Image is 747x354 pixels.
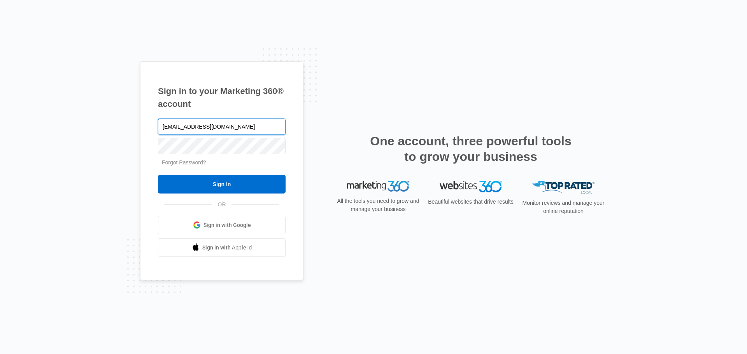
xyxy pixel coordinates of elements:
input: Sign In [158,175,286,194]
a: Sign in with Google [158,216,286,234]
input: Email [158,119,286,135]
img: Top Rated Local [532,181,594,194]
span: OR [212,201,231,209]
img: Websites 360 [440,181,502,192]
a: Sign in with Apple Id [158,238,286,257]
h1: Sign in to your Marketing 360® account [158,85,286,110]
a: Forgot Password? [162,159,206,166]
h2: One account, three powerful tools to grow your business [368,133,574,164]
span: Sign in with Apple Id [202,244,252,252]
p: Beautiful websites that drive results [427,198,514,206]
span: Sign in with Google [203,221,251,229]
p: Monitor reviews and manage your online reputation [520,199,607,215]
p: All the tools you need to grow and manage your business [335,197,422,213]
img: Marketing 360 [347,181,409,192]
